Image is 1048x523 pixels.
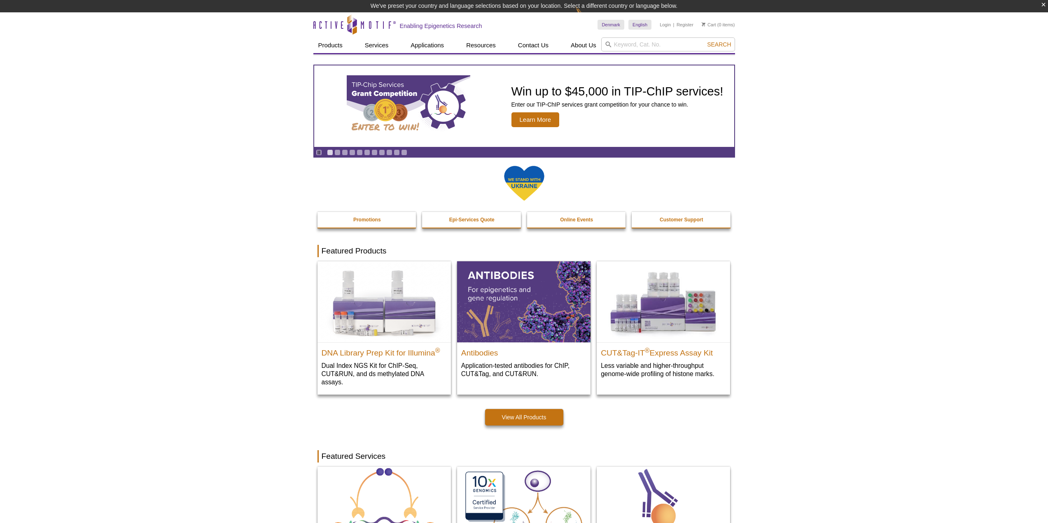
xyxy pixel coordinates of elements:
h2: Featured Products [317,245,731,257]
a: Cart [702,22,716,28]
a: Go to slide 7 [371,149,378,156]
li: (0 items) [702,20,735,30]
h2: Antibodies [461,345,586,357]
p: Application-tested antibodies for ChIP, CUT&Tag, and CUT&RUN. [461,361,586,378]
p: Less variable and higher-throughput genome-wide profiling of histone marks​. [601,361,726,378]
strong: Online Events [560,217,593,223]
h2: DNA Library Prep Kit for Illumina [322,345,447,357]
img: DNA Library Prep Kit for Illumina [317,261,451,342]
a: Go to slide 10 [394,149,400,156]
img: CUT&Tag-IT® Express Assay Kit [597,261,730,342]
a: Go to slide 6 [364,149,370,156]
h2: Featured Services [317,450,731,463]
strong: Customer Support [660,217,703,223]
sup: ® [435,346,440,353]
img: Your Cart [702,22,705,26]
input: Keyword, Cat. No. [601,37,735,51]
a: DNA Library Prep Kit for Illumina DNA Library Prep Kit for Illumina® Dual Index NGS Kit for ChIP-... [317,261,451,394]
a: View All Products [485,409,563,425]
button: Search [705,41,733,48]
strong: Epi-Services Quote [449,217,495,223]
img: TIP-ChIP Services Grant Competition [347,75,470,137]
a: Promotions [317,212,417,228]
a: Go to slide 4 [349,149,355,156]
a: Go to slide 9 [386,149,392,156]
h2: CUT&Tag-IT Express Assay Kit [601,345,726,357]
a: Go to slide 2 [334,149,341,156]
p: Dual Index NGS Kit for ChIP-Seq, CUT&RUN, and ds methylated DNA assays. [322,361,447,386]
a: Go to slide 11 [401,149,407,156]
img: We Stand With Ukraine [504,165,545,202]
a: Go to slide 8 [379,149,385,156]
a: Go to slide 1 [327,149,333,156]
a: Applications [406,37,449,53]
a: Services [360,37,394,53]
a: CUT&Tag-IT® Express Assay Kit CUT&Tag-IT®Express Assay Kit Less variable and higher-throughput ge... [597,261,730,386]
p: Enter our TIP-ChIP services grant competition for your chance to win. [511,101,724,108]
img: All Antibodies [457,261,591,342]
span: Learn More [511,112,560,127]
a: Denmark [598,20,624,30]
a: Resources [461,37,501,53]
li: | [673,20,675,30]
a: Contact Us [513,37,553,53]
a: Toggle autoplay [316,149,322,156]
article: TIP-ChIP Services Grant Competition [314,65,734,147]
a: English [628,20,651,30]
a: Online Events [527,212,627,228]
a: Register [677,22,693,28]
h2: Enabling Epigenetics Research [400,22,482,30]
strong: Promotions [353,217,381,223]
span: Search [707,41,731,48]
a: About Us [566,37,601,53]
a: Go to slide 3 [342,149,348,156]
a: Go to slide 5 [357,149,363,156]
h2: Win up to $45,000 in TIP-ChIP services! [511,85,724,98]
a: TIP-ChIP Services Grant Competition Win up to $45,000 in TIP-ChIP services! Enter our TIP-ChIP se... [314,65,734,147]
a: Login [660,22,671,28]
img: Change Here [576,6,598,26]
a: Epi-Services Quote [422,212,522,228]
sup: ® [645,346,650,353]
a: Products [313,37,348,53]
a: All Antibodies Antibodies Application-tested antibodies for ChIP, CUT&Tag, and CUT&RUN. [457,261,591,386]
a: Customer Support [632,212,731,228]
